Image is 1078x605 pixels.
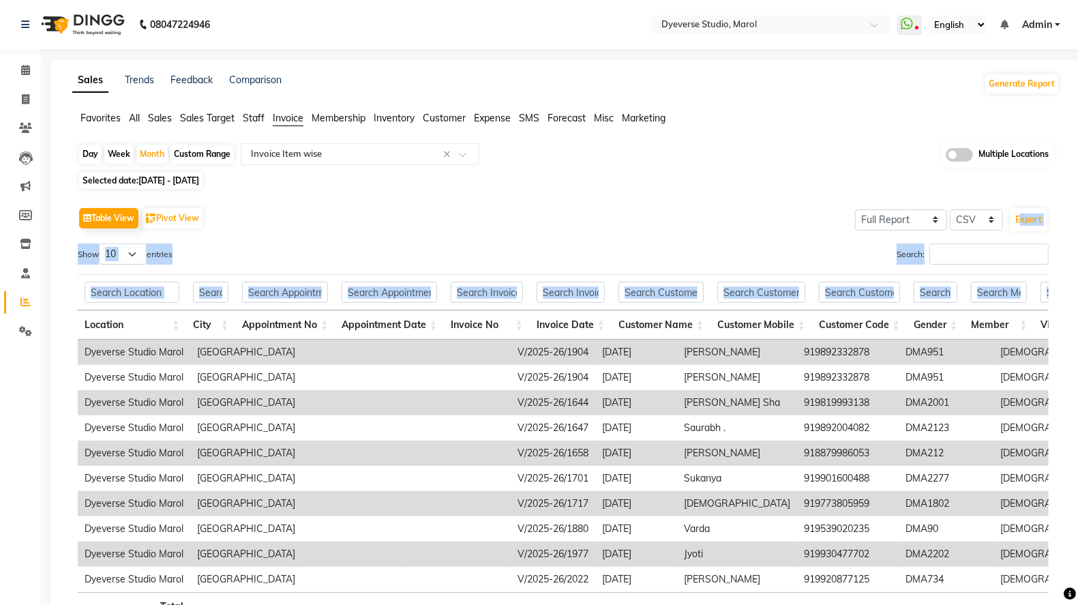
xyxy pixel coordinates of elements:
[548,112,586,124] span: Forecast
[80,112,121,124] span: Favorites
[78,491,190,516] td: Dyeverse Studio Marol
[929,244,1049,265] input: Search:
[511,340,595,365] td: V/2025-26/1904
[797,542,899,567] td: 919930477702
[79,145,102,164] div: Day
[618,282,704,303] input: Search Customer Name
[612,310,710,340] th: Customer Name: activate to sort column ascending
[125,74,154,86] a: Trends
[423,112,466,124] span: Customer
[190,516,302,542] td: [GEOGRAPHIC_DATA]
[595,516,677,542] td: [DATE]
[85,282,179,303] input: Search Location
[797,491,899,516] td: 919773805959
[899,340,993,365] td: DMA951
[190,542,302,567] td: [GEOGRAPHIC_DATA]
[104,145,134,164] div: Week
[710,310,812,340] th: Customer Mobile: activate to sort column ascending
[914,282,957,303] input: Search Gender
[78,340,190,365] td: Dyeverse Studio Marol
[978,148,1049,162] span: Multiple Locations
[677,567,797,592] td: [PERSON_NAME]
[78,390,190,415] td: Dyeverse Studio Marol
[595,441,677,466] td: [DATE]
[899,466,993,491] td: DMA2277
[511,415,595,441] td: V/2025-26/1647
[78,542,190,567] td: Dyeverse Studio Marol
[170,145,234,164] div: Custom Range
[595,340,677,365] td: [DATE]
[899,491,993,516] td: DMA1802
[193,282,228,303] input: Search City
[242,282,328,303] input: Search Appointment No
[150,5,210,44] b: 08047224946
[78,441,190,466] td: Dyeverse Studio Marol
[595,466,677,491] td: [DATE]
[511,390,595,415] td: V/2025-26/1644
[797,365,899,390] td: 919892332878
[677,466,797,491] td: Sukanya
[190,441,302,466] td: [GEOGRAPHIC_DATA]
[190,340,302,365] td: [GEOGRAPHIC_DATA]
[677,491,797,516] td: [DEMOGRAPHIC_DATA]
[899,567,993,592] td: DMA734
[143,208,203,228] button: Pivot View
[622,112,665,124] span: Marketing
[474,112,511,124] span: Expense
[530,310,612,340] th: Invoice Date: activate to sort column ascending
[35,5,128,44] img: logo
[146,213,156,224] img: pivot.png
[511,466,595,491] td: V/2025-26/1701
[78,244,173,265] label: Show entries
[897,244,1049,265] label: Search:
[1040,282,1072,303] input: Search Visit
[190,466,302,491] td: [GEOGRAPHIC_DATA]
[136,145,168,164] div: Month
[537,282,605,303] input: Search Invoice Date
[229,74,282,86] a: Comparison
[190,567,302,592] td: [GEOGRAPHIC_DATA]
[595,365,677,390] td: [DATE]
[79,172,203,189] span: Selected date:
[129,112,140,124] span: All
[899,441,993,466] td: DMA212
[444,310,530,340] th: Invoice No: activate to sort column ascending
[899,390,993,415] td: DMA2001
[190,390,302,415] td: [GEOGRAPHIC_DATA]
[78,415,190,441] td: Dyeverse Studio Marol
[677,542,797,567] td: Jyoti
[273,112,303,124] span: Invoice
[907,310,964,340] th: Gender: activate to sort column ascending
[797,466,899,491] td: 919901600488
[595,567,677,592] td: [DATE]
[78,466,190,491] td: Dyeverse Studio Marol
[511,365,595,390] td: V/2025-26/1904
[1022,18,1052,32] span: Admin
[899,415,993,441] td: DMA2123
[677,441,797,466] td: [PERSON_NAME]
[170,74,213,86] a: Feedback
[677,340,797,365] td: [PERSON_NAME]
[595,491,677,516] td: [DATE]
[342,282,437,303] input: Search Appointment Date
[190,491,302,516] td: [GEOGRAPHIC_DATA]
[797,340,899,365] td: 919892332878
[595,390,677,415] td: [DATE]
[899,516,993,542] td: DMA90
[797,567,899,592] td: 919920877125
[180,112,235,124] span: Sales Target
[138,175,199,186] span: [DATE] - [DATE]
[677,516,797,542] td: Varda
[985,74,1058,93] button: Generate Report
[374,112,415,124] span: Inventory
[677,390,797,415] td: [PERSON_NAME] Sha
[72,68,108,93] a: Sales
[511,567,595,592] td: V/2025-26/2022
[797,390,899,415] td: 919819993138
[78,310,186,340] th: Location: activate to sort column ascending
[312,112,365,124] span: Membership
[78,567,190,592] td: Dyeverse Studio Marol
[235,310,335,340] th: Appointment No: activate to sort column ascending
[971,282,1027,303] input: Search Member
[519,112,539,124] span: SMS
